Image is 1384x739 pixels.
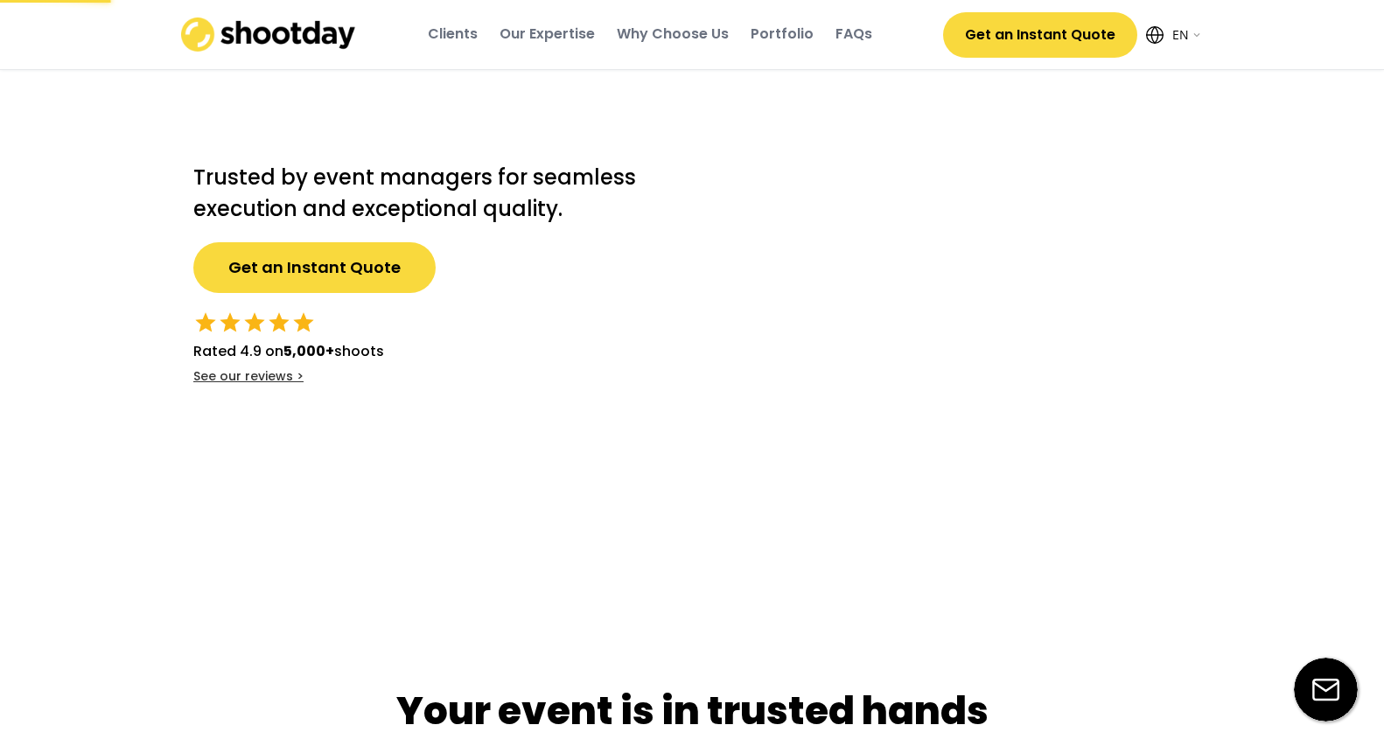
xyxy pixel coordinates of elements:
img: email-icon%20%281%29.svg [1294,658,1358,722]
button: star [242,310,267,335]
h2: Trusted by event managers for seamless execution and exceptional quality. [193,162,657,225]
img: shootday_logo.png [181,17,356,52]
button: Get an Instant Quote [943,12,1137,58]
div: Your event is in trusted hands [396,684,989,738]
strong: 5,000+ [283,341,334,361]
button: star [267,310,291,335]
img: yH5BAEAAAAALAAAAAABAAEAAAIBRAA7 [692,105,1217,605]
div: Rated 4.9 on shoots [193,341,384,362]
div: Why Choose Us [617,24,729,44]
button: star [291,310,316,335]
button: Get an Instant Quote [193,242,436,293]
div: FAQs [835,24,872,44]
div: See our reviews > [193,368,304,386]
img: Icon%20feather-globe%20%281%29.svg [1146,26,1164,44]
button: star [193,310,218,335]
div: Clients [428,24,478,44]
div: Our Expertise [500,24,595,44]
button: star [218,310,242,335]
div: Portfolio [751,24,814,44]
